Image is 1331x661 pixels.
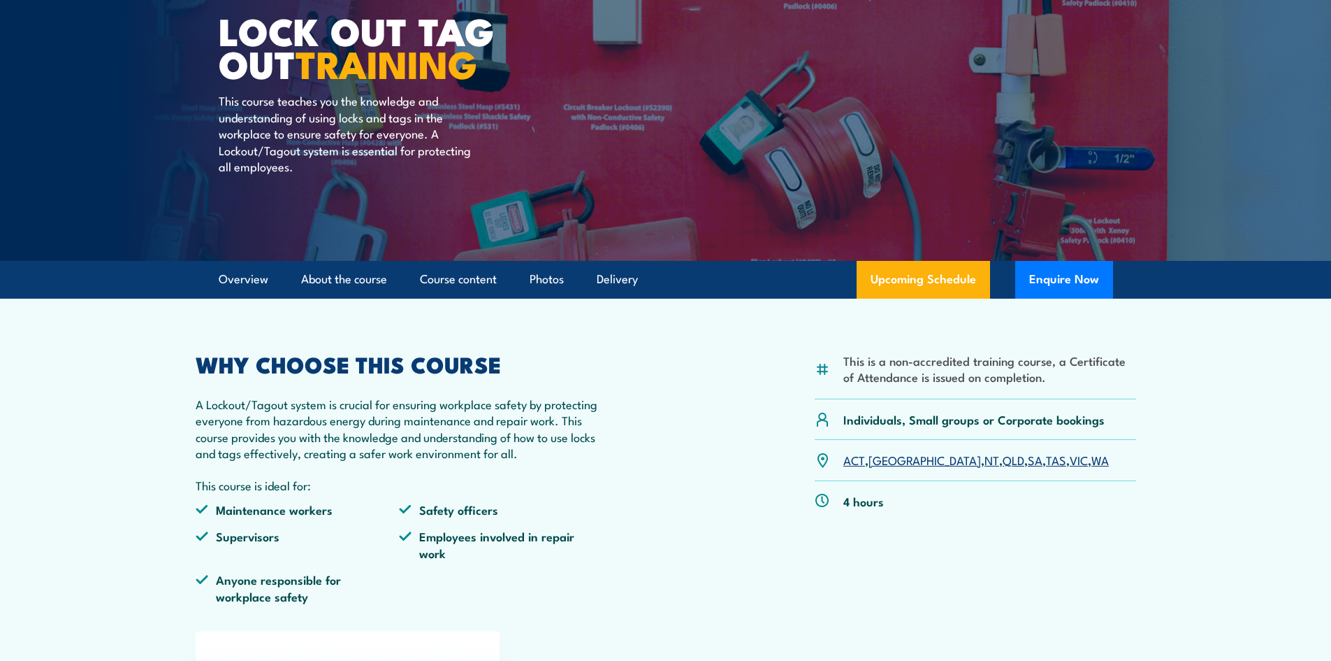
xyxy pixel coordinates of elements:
[219,14,564,79] h1: Lock Out Tag Out
[196,571,400,604] li: Anyone responsible for workplace safety
[296,34,477,92] strong: TRAINING
[843,452,1109,468] p: , , , , , , ,
[196,354,604,374] h2: WHY CHOOSE THIS COURSE
[868,451,981,468] a: [GEOGRAPHIC_DATA]
[196,396,604,462] p: A Lockout/Tagout system is crucial for ensuring workplace safety by protecting everyone from haza...
[196,502,400,518] li: Maintenance workers
[1028,451,1042,468] a: SA
[399,528,603,561] li: Employees involved in repair work
[420,261,497,298] a: Course content
[843,493,884,509] p: 4 hours
[196,528,400,561] li: Supervisors
[219,92,474,174] p: This course teaches you the knowledge and understanding of using locks and tags in the workplace ...
[843,451,865,468] a: ACT
[597,261,638,298] a: Delivery
[219,261,268,298] a: Overview
[399,502,603,518] li: Safety officers
[843,353,1136,385] li: This is a non-accredited training course, a Certificate of Attendance is issued on completion.
[196,477,604,493] p: This course is ideal for:
[984,451,999,468] a: NT
[1015,261,1113,299] button: Enquire Now
[1046,451,1066,468] a: TAS
[530,261,564,298] a: Photos
[857,261,990,299] a: Upcoming Schedule
[301,261,387,298] a: About the course
[1070,451,1088,468] a: VIC
[1091,451,1109,468] a: WA
[843,411,1105,427] p: Individuals, Small groups or Corporate bookings
[1003,451,1024,468] a: QLD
